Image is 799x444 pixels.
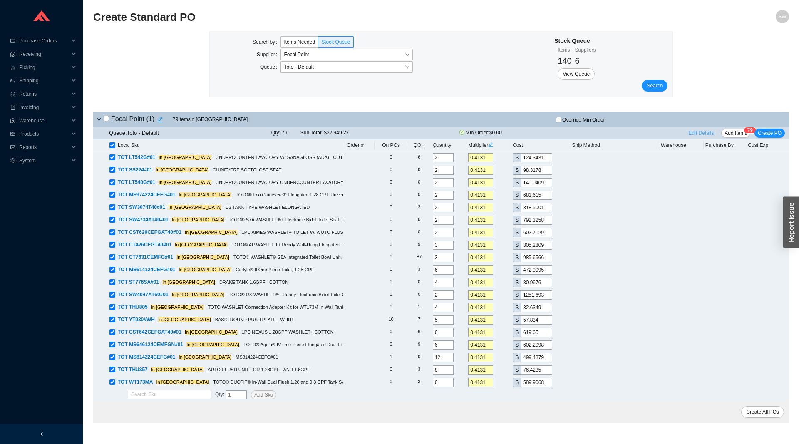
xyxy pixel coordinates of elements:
[284,49,409,60] span: Focal Point
[215,390,224,399] span: :
[513,278,521,287] div: $
[118,354,176,360] span: TOT MS814224CEFG#01
[118,179,155,185] span: TOT LT540G#01
[407,276,431,289] td: 0
[151,305,204,310] mark: In [GEOGRAPHIC_DATA]
[375,301,407,314] td: 0
[243,342,603,347] span: TOTO® Aquia® IV One-Piece Elongated Dual Flush 1.28 and 0.9 GPF Universal Height, WASHLET®+ Ready...
[407,226,431,239] td: 0
[744,127,756,133] sup: 79
[300,130,323,136] span: Sub Total:
[118,242,171,248] span: TOT CT426CFGT40#01
[407,176,431,189] td: 0
[375,339,407,351] td: 0
[118,267,176,273] span: TOT MS614124CEFG#01
[513,340,521,350] div: $
[236,192,551,197] span: TOTO® Eco Guinevere® Elongated 1.28 GPF Universal Height Skirted Toilet with CEFIONTECT® and Soft...
[407,289,431,301] td: 0
[689,129,714,137] span: Edit Details
[721,129,750,138] button: Add Items
[554,36,596,46] div: Stock Queue
[219,280,288,285] span: DRAKE TANK 1.6GPF - COTTON
[176,255,229,260] mark: In [GEOGRAPHIC_DATA]
[407,339,431,351] td: 9
[513,265,521,275] div: $
[10,92,16,97] span: customer-service
[459,129,521,138] span: Min Order:
[556,117,561,122] input: Override Min Order
[513,378,521,387] div: $
[19,34,69,47] span: Purchase Orders
[407,314,431,326] td: 7
[208,305,361,310] span: TOTO WASHLET Connection Adapter Kit for WT173M In-Wall Tank System
[778,10,786,23] span: SW
[10,38,16,43] span: credit-card
[345,139,375,151] th: Order #
[659,139,704,151] th: Warehouse
[186,342,239,347] mark: In [GEOGRAPHIC_DATA]
[159,155,211,160] mark: In [GEOGRAPHIC_DATA]
[228,217,581,222] span: TOTO® S7A WASHLET®+ Electronic Bidet Toilet Seat, EWATER+® Bowl and Wand Cleaning, Auto Open and ...
[156,167,208,172] mark: In [GEOGRAPHIC_DATA]
[741,406,784,418] button: Create All POs
[228,292,466,297] span: TOTO® RX WASHLET®+ Ready Electronic Bidet Toilet Seat with Auto Flush Ready Cotton White - SW4047...
[558,46,571,54] div: Items
[513,365,521,375] div: $
[407,151,431,164] td: 6
[10,158,16,163] span: setting
[251,390,276,399] button: Add Sku
[758,129,782,137] span: Create PO
[19,154,69,167] span: System
[39,432,44,437] span: left
[513,153,521,162] div: $
[118,367,148,372] span: TOT THU857
[321,39,350,45] span: Stock Queue
[375,151,407,164] td: 0
[489,130,502,136] span: $0.00
[19,47,69,61] span: Receiving
[488,142,493,147] span: edit
[407,376,431,389] td: 3
[118,217,169,223] span: TOT SW4734AT40#01
[704,139,747,151] th: Purchase By
[175,242,228,247] mark: In [GEOGRAPHIC_DATA]
[375,314,407,326] td: 10
[213,380,497,384] span: TOTO® DUOFIT® In-Wall Dual Flush 1.28 and 0.8 GPF Tank System with WASHLET®+ Auto Flush Ready Cop...
[562,117,605,122] span: Override Min Order
[10,145,16,150] span: fund
[284,39,315,45] span: Items Needed
[104,114,166,125] h4: Focal Point
[375,326,407,339] td: 0
[407,239,431,251] td: 9
[19,61,69,74] span: Picking
[216,155,352,160] span: UNDERCOUNTER LAVATORY W/ SANAGLOSS (ADA) - COTTON
[575,56,580,65] span: 6
[172,217,225,222] mark: In [GEOGRAPHIC_DATA]
[118,154,155,160] span: TOT LT542G#01
[407,301,431,314] td: 1
[375,376,407,389] td: 0
[271,130,280,136] span: Qty:
[10,131,16,136] span: read
[685,129,717,138] button: Edit Details
[118,379,153,385] span: TOT WT173MA
[575,46,596,54] div: Suppliers
[746,408,779,416] span: Create All POs
[151,367,204,372] mark: In [GEOGRAPHIC_DATA]
[513,216,521,225] div: $
[118,292,169,298] span: TOT SW4047AT60#01
[109,129,159,138] div: Queue: Toto - Default
[570,139,659,151] th: Ship Method
[208,367,310,372] span: AUTO-FLUSH UNIT FOR 1.28GPF - AND 1.6GPF
[118,229,181,235] span: TOT CST626CEFGAT40#01
[118,317,155,322] span: TOT YT930#WH
[750,127,753,133] span: 9
[407,251,431,264] td: 87
[375,251,407,264] td: 0
[242,330,334,335] span: 1PC NEXUS 1.28GPF WASHLET+ COTTON
[407,164,431,176] td: 0
[375,264,407,276] td: 0
[513,241,521,250] div: $
[118,254,173,260] span: TOT CT7631CEMFG#01
[216,180,403,185] span: UNDERCOUNTER LAVATORY UNDERCOUNTER LAVATORY W/ SANAGLOSS - COTTON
